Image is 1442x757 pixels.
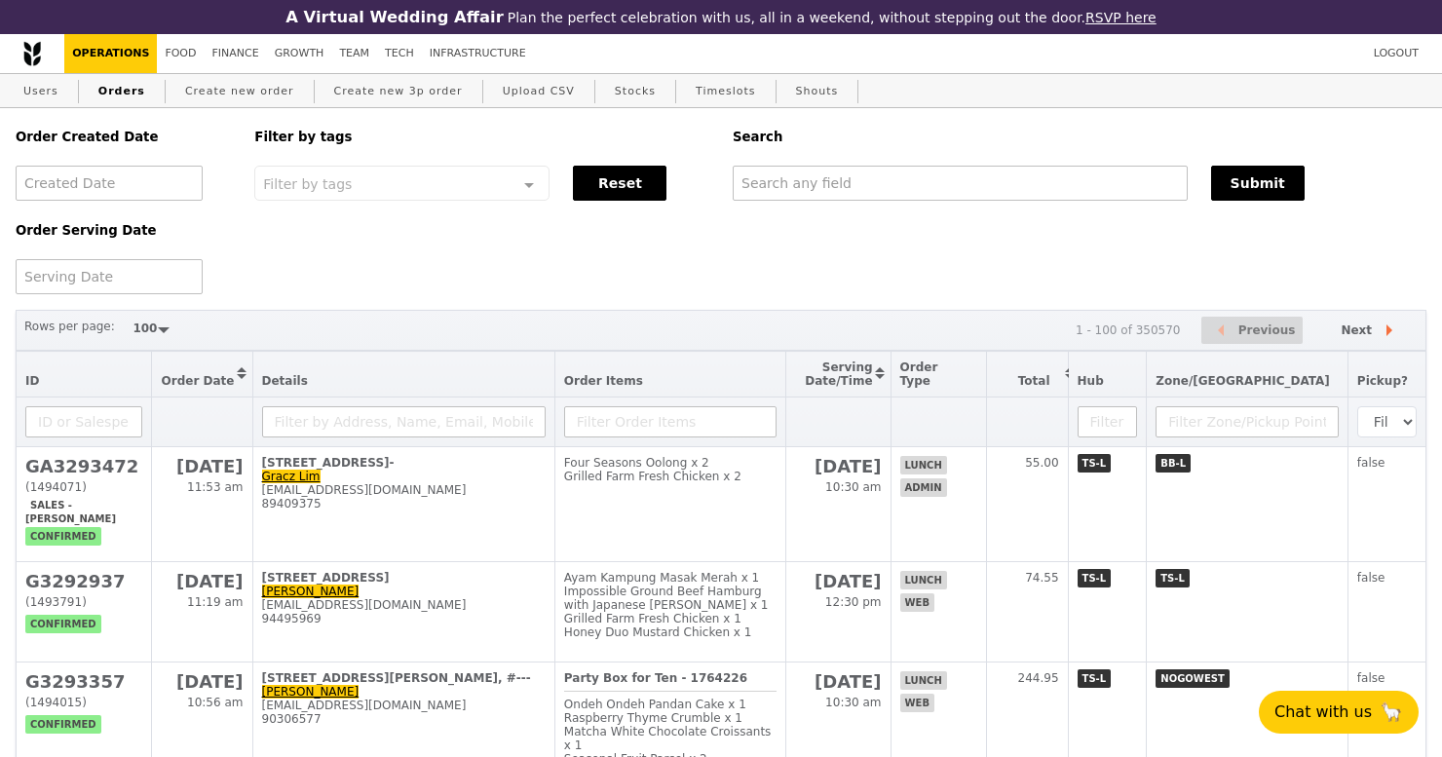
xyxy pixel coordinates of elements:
span: Ondeh Ondeh Pandan Cake x 1 [564,698,746,711]
span: 11:53 am [187,480,243,494]
span: Sales - [PERSON_NAME] [25,496,121,528]
span: BB-L [1156,454,1191,473]
span: Next [1341,319,1372,342]
div: [STREET_ADDRESS]- [262,456,546,470]
span: TS-L [1078,454,1112,473]
span: Filter by tags [263,174,352,192]
span: admin [900,478,947,497]
a: Timeslots [688,74,763,109]
button: Submit [1211,166,1305,201]
input: Created Date [16,166,203,201]
span: 11:19 am [187,595,243,609]
div: Grilled Farm Fresh Chicken x 2 [564,470,777,483]
div: 90306577 [262,712,546,726]
a: [PERSON_NAME] [262,685,360,699]
h5: Order Created Date [16,130,231,144]
div: [EMAIL_ADDRESS][DOMAIN_NAME] [262,598,546,612]
h2: [DATE] [795,456,881,476]
h2: [DATE] [795,671,881,692]
div: (1494071) [25,480,142,494]
span: false [1357,571,1385,585]
div: (1494015) [25,696,142,709]
a: Gracz Lim [262,470,321,483]
a: Infrastructure [422,34,534,73]
span: 10:30 am [825,480,881,494]
span: false [1357,456,1385,470]
a: Create new 3p order [326,74,471,109]
h5: Filter by tags [254,130,709,144]
div: Plan the perfect celebration with us, all in a weekend, without stepping out the door. [241,8,1202,26]
a: Growth [267,34,332,73]
span: 12:30 pm [825,595,882,609]
a: Create new order [177,74,302,109]
a: Shouts [788,74,847,109]
span: web [900,593,934,612]
span: 10:30 am [825,696,881,709]
div: [STREET_ADDRESS][PERSON_NAME], #--- [262,671,546,685]
button: Chat with us🦙 [1259,691,1419,734]
span: Matcha White Chocolate Croissants x 1 [564,725,772,752]
div: Impossible Ground Beef Hamburg with Japanese [PERSON_NAME] x 1 [564,585,777,612]
a: Food [157,34,204,73]
button: Next [1324,317,1418,345]
div: 94495969 [262,612,546,625]
span: NOGOWEST [1156,669,1229,688]
h3: A Virtual Wedding Affair [285,8,503,26]
span: lunch [900,571,947,589]
span: 74.55 [1025,571,1058,585]
span: Raspberry Thyme Crumble x 1 [564,711,742,725]
div: [EMAIL_ADDRESS][DOMAIN_NAME] [262,699,546,712]
b: Party Box for Ten - 1764226 [564,671,747,685]
span: TS-L [1078,569,1112,587]
span: Details [262,374,308,388]
h2: [DATE] [795,571,881,591]
input: ID or Salesperson name [25,406,142,437]
img: Grain logo [23,41,41,66]
div: Four Seasons Oolong x 2 [564,456,777,470]
a: Team [331,34,377,73]
h2: G3292937 [25,571,142,591]
span: confirmed [25,615,101,633]
a: Upload CSV [495,74,583,109]
div: (1493791) [25,595,142,609]
div: [STREET_ADDRESS] [262,571,546,585]
span: Order Type [900,360,938,388]
input: Filter Hub [1078,406,1138,437]
span: Order Items [564,374,643,388]
span: false [1357,671,1385,685]
input: Search any field [733,166,1188,201]
div: Ayam Kampung Masak Merah x 1 [564,571,777,585]
span: Zone/[GEOGRAPHIC_DATA] [1156,374,1330,388]
span: Hub [1078,374,1104,388]
h2: [DATE] [161,571,243,591]
button: Previous [1201,317,1303,345]
input: Filter by Address, Name, Email, Mobile [262,406,546,437]
h2: [DATE] [161,456,243,476]
input: Filter Zone/Pickup Point [1156,406,1339,437]
label: Rows per page: [24,317,115,336]
span: TS-L [1156,569,1190,587]
span: Chat with us [1274,700,1372,724]
a: Logout [1366,34,1426,73]
span: 55.00 [1025,456,1058,470]
span: 🦙 [1380,700,1403,724]
div: 89409375 [262,497,546,511]
h5: Order Serving Date [16,223,231,238]
span: lunch [900,671,947,690]
div: Honey Duo Mustard Chicken x 1 [564,625,777,639]
a: Users [16,74,66,109]
span: confirmed [25,715,101,734]
a: Tech [377,34,422,73]
span: TS-L [1078,669,1112,688]
span: Previous [1238,319,1296,342]
span: confirmed [25,527,101,546]
span: lunch [900,456,947,474]
div: 1 - 100 of 350570 [1076,323,1181,337]
h5: Search [733,130,1426,144]
input: Filter Order Items [564,406,777,437]
span: Pickup? [1357,374,1408,388]
button: Reset [573,166,666,201]
a: RSVP here [1085,10,1157,25]
span: web [900,694,934,712]
a: Orders [91,74,153,109]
